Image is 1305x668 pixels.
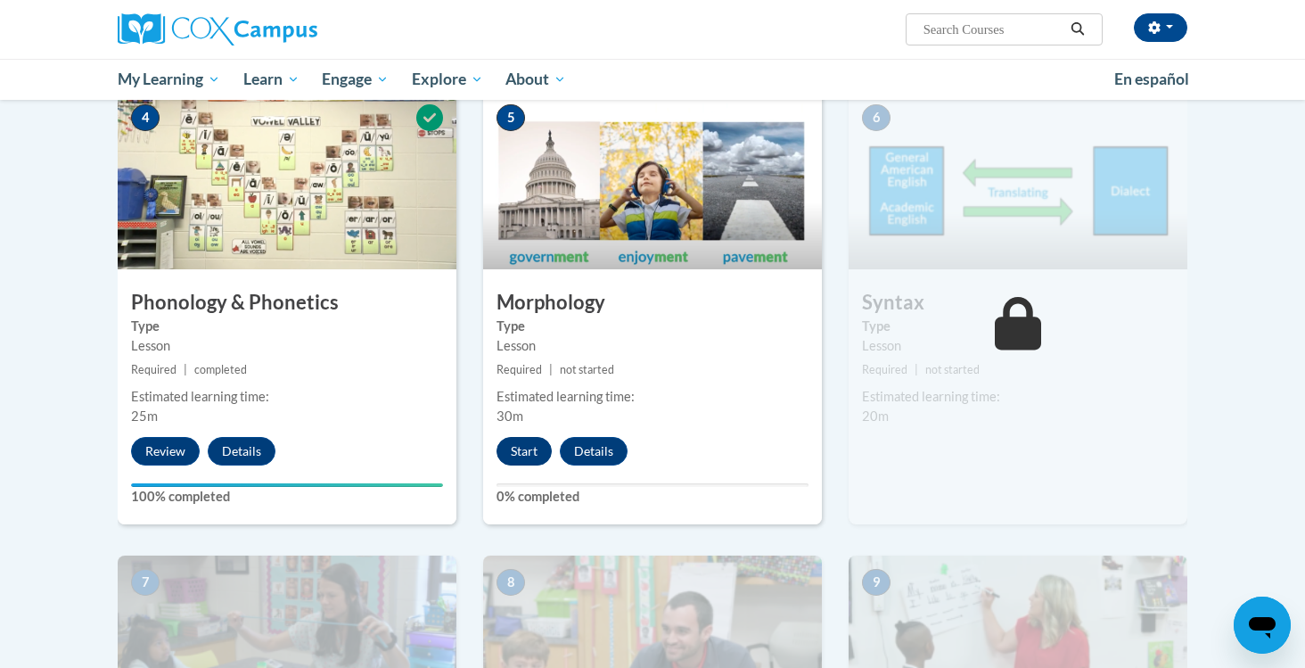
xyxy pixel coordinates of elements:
[131,363,176,376] span: Required
[1234,597,1291,654] iframe: Button to launch messaging window
[118,13,456,45] a: Cox Campus
[497,363,542,376] span: Required
[497,317,808,336] label: Type
[862,336,1174,356] div: Lesson
[862,317,1174,336] label: Type
[412,69,483,90] span: Explore
[483,289,822,317] h3: Morphology
[922,19,1064,40] input: Search Courses
[497,437,552,466] button: Start
[1134,13,1187,42] button: Account Settings
[232,59,311,100] a: Learn
[862,408,889,424] span: 20m
[400,59,495,100] a: Explore
[1114,70,1189,88] span: En español
[131,387,443,407] div: Estimated learning time:
[495,59,579,100] a: About
[497,387,808,407] div: Estimated learning time:
[505,69,566,90] span: About
[1064,19,1091,40] button: Search
[497,569,525,596] span: 8
[310,59,400,100] a: Engage
[243,69,300,90] span: Learn
[862,363,907,376] span: Required
[106,59,232,100] a: My Learning
[208,437,275,466] button: Details
[862,104,891,131] span: 6
[497,408,523,424] span: 30m
[322,69,389,90] span: Engage
[131,104,160,131] span: 4
[118,13,317,45] img: Cox Campus
[131,336,443,356] div: Lesson
[131,569,160,596] span: 7
[131,487,443,507] label: 100% completed
[131,317,443,336] label: Type
[131,408,158,424] span: 25m
[560,363,614,376] span: not started
[483,91,822,269] img: Course Image
[849,289,1187,317] h3: Syntax
[118,91,456,269] img: Course Image
[118,289,456,317] h3: Phonology & Phonetics
[1103,61,1201,98] a: En español
[497,336,808,356] div: Lesson
[91,59,1214,100] div: Main menu
[862,387,1174,407] div: Estimated learning time:
[862,569,891,596] span: 9
[194,363,247,376] span: completed
[184,363,187,376] span: |
[849,91,1187,269] img: Course Image
[925,363,980,376] span: not started
[549,363,553,376] span: |
[131,437,200,466] button: Review
[560,437,628,466] button: Details
[497,104,525,131] span: 5
[915,363,918,376] span: |
[118,69,220,90] span: My Learning
[497,487,808,507] label: 0% completed
[131,483,443,487] div: Your progress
